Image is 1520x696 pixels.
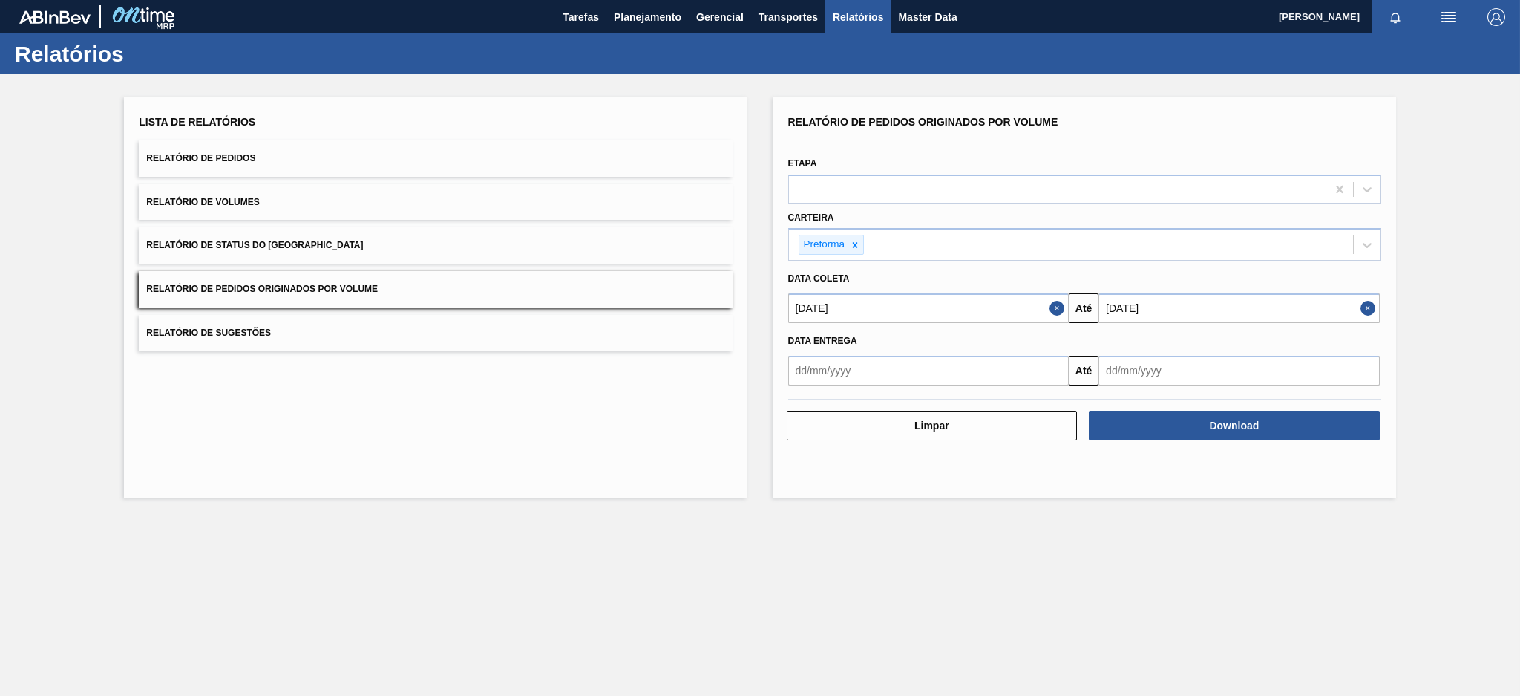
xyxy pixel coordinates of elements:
span: Gerencial [696,8,744,26]
img: userActions [1440,8,1458,26]
h1: Relatórios [15,45,278,62]
button: Close [1360,293,1380,323]
button: Limpar [787,411,1078,440]
div: Preforma [799,235,848,254]
button: Notificações [1372,7,1419,27]
span: Master Data [898,8,957,26]
button: Relatório de Pedidos [139,140,732,177]
button: Relatório de Sugestões [139,315,732,351]
button: Close [1049,293,1069,323]
span: Tarefas [563,8,599,26]
button: Até [1069,293,1098,323]
button: Relatório de Status do [GEOGRAPHIC_DATA] [139,227,732,264]
input: dd/mm/yyyy [1098,293,1380,323]
span: Planejamento [614,8,681,26]
span: Relatórios [833,8,883,26]
span: Relatório de Pedidos [146,153,255,163]
input: dd/mm/yyyy [788,356,1069,386]
span: Relatório de Status do [GEOGRAPHIC_DATA] [146,240,363,250]
span: Relatório de Pedidos Originados por Volume [146,284,378,294]
span: Relatório de Sugestões [146,328,271,338]
input: dd/mm/yyyy [1098,356,1380,386]
span: Lista de Relatórios [139,116,255,128]
label: Etapa [788,158,817,169]
button: Relatório de Pedidos Originados por Volume [139,271,732,308]
span: Relatório de Pedidos Originados por Volume [788,116,1058,128]
span: Data coleta [788,273,850,284]
button: Download [1089,411,1380,440]
span: Relatório de Volumes [146,197,259,207]
button: Até [1069,356,1098,386]
span: Transportes [759,8,818,26]
img: Logout [1487,8,1505,26]
span: Data entrega [788,336,857,346]
input: dd/mm/yyyy [788,293,1069,323]
label: Carteira [788,212,834,223]
img: TNhmsLtSVTkK8tSr43FrP2fwEKptu5GPRR3wAAAABJRU5ErkJggg== [19,10,91,24]
button: Relatório de Volumes [139,184,732,221]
